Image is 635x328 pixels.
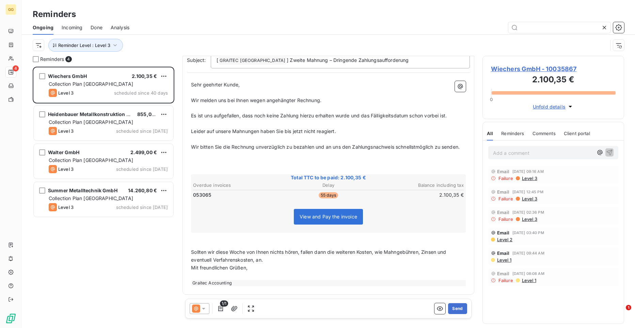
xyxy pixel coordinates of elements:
span: Wiechers GmbH [48,73,87,79]
span: Reminders [501,131,524,136]
span: 2.100,35 € [132,73,157,79]
span: 0 [490,97,493,102]
span: Failure [498,216,513,222]
span: Wiechers GmbH - 10035867 [491,64,616,73]
span: Comments [533,131,556,136]
span: [DATE] 08:08 AM [512,272,544,276]
span: 4 [13,65,19,71]
span: Level 3 [58,204,74,210]
span: Level 3 [521,216,537,222]
span: Failure [498,196,513,201]
span: Level 1 [496,257,511,263]
span: [DATE] 12:45 PM [512,190,543,194]
th: Balance including tax [374,182,464,189]
span: [DATE] 03:40 PM [512,231,544,235]
span: Total TTC to be paid: 2.100,35 € [192,174,465,181]
div: grid [33,67,174,328]
span: Wir bitten Sie die Rechnung unverzüglich zu bezahlen und an uns den Zahlungsnachweis schnellstmög... [191,144,460,150]
span: Level 1 [521,278,536,283]
span: Mit freundlichen Grüßen, [191,265,248,270]
span: Unfold details [533,103,566,110]
span: View and Pay the invoice [300,214,357,219]
span: Level 2 [496,237,512,242]
span: Level 3 [58,166,74,172]
span: Leider auf unsere Mahnungen haben Sie bis jetzt nicht reagiert. [191,128,336,134]
td: 2.100,35 € [374,191,464,199]
span: 855,00 € [137,111,159,117]
span: Level 3 [58,128,74,134]
span: Level 3 [521,196,537,201]
span: Wir melden uns bei Ihnen wegen angehängter Rechnung. [191,97,321,103]
span: 55 days [319,192,338,198]
img: Logo LeanPay [5,313,16,324]
span: 4 [65,56,72,62]
span: 1 [626,305,631,310]
span: Heidenbauer Metallkonstruktion GmbH [48,111,141,117]
span: Email [497,250,510,256]
input: Search [508,22,610,33]
span: ] Zweite Mahnung – Dringende Zahlungsaufforderung [287,57,409,63]
span: Done [91,24,102,31]
span: scheduled since [DATE] [116,166,168,172]
span: scheduled since 40 days [114,90,168,96]
th: Overdue invoices [193,182,283,189]
span: [DATE] 09:44 AM [512,251,544,255]
span: Collection Plan [GEOGRAPHIC_DATA] [49,157,133,163]
span: Level 3 [58,90,74,96]
span: Analysis [111,24,129,31]
span: [DATE] 09:16 AM [512,169,544,174]
span: scheduled since [DATE] [116,204,168,210]
span: 2.499,00 € [130,149,157,155]
span: Ongoing [33,24,53,31]
span: Email [497,230,510,235]
span: Collection Plan [GEOGRAPHIC_DATA] [49,81,133,87]
span: Collection Plan [GEOGRAPHIC_DATA] [49,119,133,125]
span: Sollten wir diese Woche von Ihnen nichts hören, fallen dann die weiteren Kosten, wie Mahngebühren... [191,249,448,263]
h3: 2.100,35 € [491,73,616,87]
span: Es ist uns aufgefallen, dass noch keine Zahlung hierzu erhalten wurde und das Fälligkeitsdatum sc... [191,113,447,118]
span: Email [497,189,510,195]
iframe: Intercom live chat [612,305,628,321]
a: 4 [5,67,16,78]
span: 053065 [193,192,211,198]
div: GG [5,4,16,15]
span: Incoming [62,24,82,31]
span: [ [217,57,218,63]
button: Send [448,303,467,314]
span: scheduled since [DATE] [116,128,168,134]
button: Reminder Level : Level 3 [48,39,123,52]
span: [DATE] 02:36 PM [512,210,544,214]
th: Delay [283,182,373,189]
span: 1/1 [220,300,228,307]
span: Failure [498,278,513,283]
span: Reminders [40,56,64,63]
span: GRAITEC [GEOGRAPHIC_DATA] [219,57,286,65]
span: Email [497,169,510,174]
span: Client portal [564,131,590,136]
span: Collection Plan [GEOGRAPHIC_DATA] [49,195,133,201]
button: Unfold details [531,103,576,111]
span: Subject: [187,57,206,63]
h3: Reminders [33,8,76,20]
span: All [487,131,493,136]
span: Failure [498,176,513,181]
span: Email [497,210,510,215]
span: Sehr geehrter Kunde, [191,82,240,87]
span: 14.260,80 € [128,187,157,193]
span: Level 3 [521,176,537,181]
span: Email [497,271,510,276]
span: Summer Metalltechnik GmbH [48,187,117,193]
span: Walter GmbH [48,149,80,155]
span: Reminder Level : Level 3 [58,43,110,48]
